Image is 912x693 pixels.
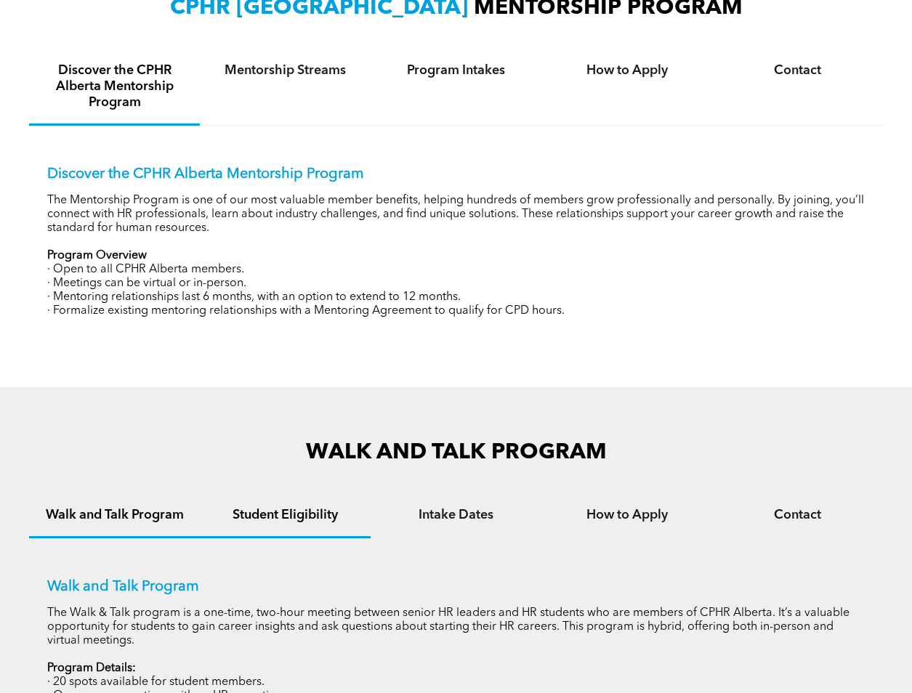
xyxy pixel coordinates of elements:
strong: Program Details: [47,662,136,674]
h4: Student Eligibility [213,507,358,523]
h4: Program Intakes [384,62,528,78]
p: The Mentorship Program is one of our most valuable member benefits, helping hundreds of members g... [47,194,865,235]
p: Walk and Talk Program [47,578,865,596]
p: The Walk & Talk program is a one-time, two-hour meeting between senior HR leaders and HR students... [47,607,865,648]
h4: Intake Dates [384,507,528,523]
p: · Open to all CPHR Alberta members. [47,263,865,277]
h4: How to Apply [554,62,699,78]
p: · Meetings can be virtual or in-person. [47,277,865,291]
h4: Discover the CPHR Alberta Mentorship Program [42,62,187,110]
p: · Mentoring relationships last 6 months, with an option to extend to 12 months. [47,291,865,304]
h4: Walk and Talk Program [42,507,187,523]
strong: Program Overview [47,250,147,262]
p: · Formalize existing mentoring relationships with a Mentoring Agreement to qualify for CPD hours. [47,304,865,318]
p: · 20 spots available for student members. [47,676,865,689]
h4: Contact [725,62,870,78]
h4: Mentorship Streams [213,62,358,78]
p: Discover the CPHR Alberta Mentorship Program [47,166,865,183]
h4: Contact [725,507,870,523]
h4: How to Apply [554,507,699,523]
span: WALK AND TALK PROGRAM [306,442,607,463]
